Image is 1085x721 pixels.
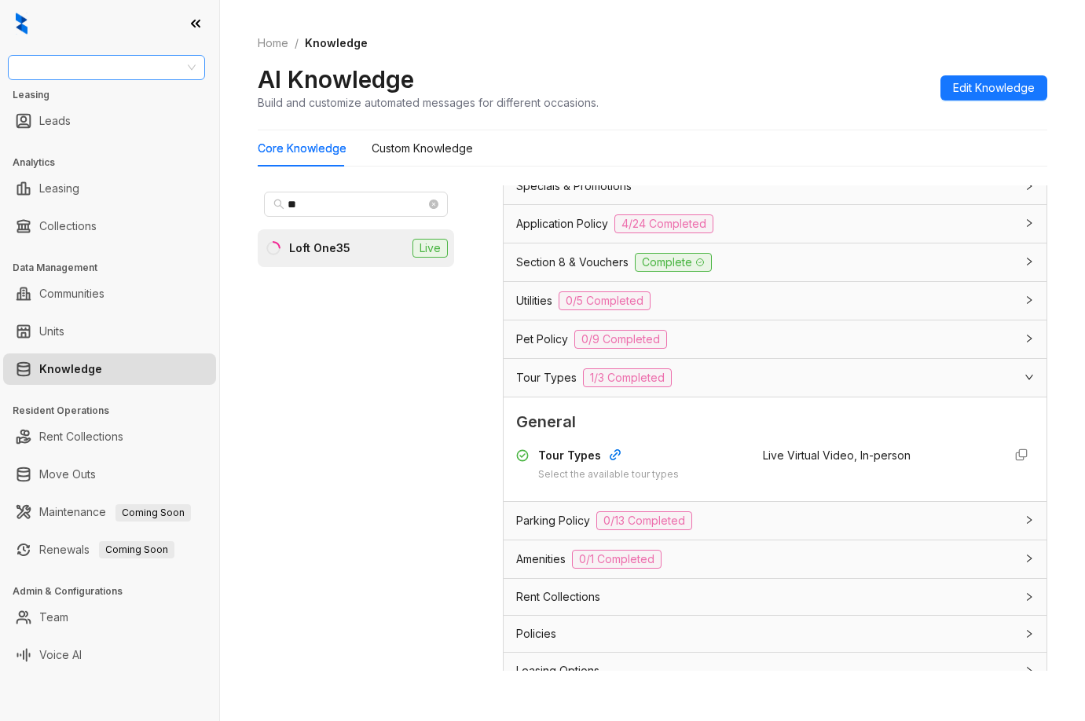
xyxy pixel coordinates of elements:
[504,359,1047,397] div: Tour Types1/3 Completed
[1025,372,1034,382] span: expanded
[1025,554,1034,563] span: collapsed
[13,404,219,418] h3: Resident Operations
[504,616,1047,652] div: Policies
[538,447,679,467] div: Tour Types
[1025,295,1034,305] span: collapsed
[39,210,97,242] a: Collections
[39,173,79,204] a: Leasing
[635,253,712,272] span: Complete
[3,459,216,490] li: Move Outs
[516,662,599,679] span: Leasing Options
[516,410,1034,434] span: General
[516,215,608,232] span: Application Policy
[504,653,1047,689] div: Leasing Options
[39,534,174,565] a: RenewalsComing Soon
[504,540,1047,578] div: Amenities0/1 Completed
[504,320,1047,358] div: Pet Policy0/9 Completed
[258,94,599,111] div: Build and customize automated messages for different occasions.
[372,140,473,157] div: Custom Knowledge
[255,35,291,52] a: Home
[3,534,216,565] li: Renewals
[13,88,219,102] h3: Leasing
[3,316,216,347] li: Units
[516,551,566,568] span: Amenities
[3,496,216,528] li: Maintenance
[504,282,1047,320] div: Utilities0/5 Completed
[574,330,667,349] span: 0/9 Completed
[516,369,577,386] span: Tour Types
[13,156,219,170] h3: Analytics
[16,13,27,35] img: logo
[516,625,556,642] span: Policies
[429,199,438,209] span: close-circle
[39,316,64,347] a: Units
[516,292,552,309] span: Utilities
[3,105,216,137] li: Leads
[516,254,629,271] span: Section 8 & Vouchers
[258,140,346,157] div: Core Knowledge
[305,36,368,49] span: Knowledge
[412,239,448,258] span: Live
[258,64,414,94] h2: AI Knowledge
[1025,181,1034,191] span: collapsed
[504,579,1047,615] div: Rent Collections
[596,511,692,530] span: 0/13 Completed
[1025,334,1034,343] span: collapsed
[516,178,632,195] span: Specials & Promotions
[1025,218,1034,228] span: collapsed
[559,291,651,310] span: 0/5 Completed
[13,584,219,598] h3: Admin & Configurations
[583,368,672,387] span: 1/3 Completed
[99,541,174,558] span: Coming Soon
[39,602,68,633] a: Team
[13,261,219,275] h3: Data Management
[504,205,1047,243] div: Application Policy4/24 Completed
[1025,666,1034,675] span: collapsed
[504,168,1047,204] div: Specials & Promotions
[516,331,568,348] span: Pet Policy
[39,105,71,137] a: Leads
[39,421,123,452] a: Rent Collections
[516,512,590,529] span: Parking Policy
[516,588,600,606] span: Rent Collections
[614,214,713,233] span: 4/24 Completed
[3,421,216,452] li: Rent Collections
[289,240,350,257] div: Loft One35
[3,602,216,633] li: Team
[3,353,216,385] li: Knowledge
[572,550,662,569] span: 0/1 Completed
[39,353,102,385] a: Knowledge
[3,278,216,309] li: Communities
[1025,592,1034,602] span: collapsed
[39,278,104,309] a: Communities
[3,173,216,204] li: Leasing
[1025,629,1034,639] span: collapsed
[295,35,299,52] li: /
[953,79,1035,97] span: Edit Knowledge
[39,639,82,671] a: Voice AI
[940,75,1047,101] button: Edit Knowledge
[504,243,1047,281] div: Section 8 & VouchersComplete
[39,459,96,490] a: Move Outs
[504,502,1047,540] div: Parking Policy0/13 Completed
[1025,515,1034,525] span: collapsed
[3,639,216,671] li: Voice AI
[273,199,284,210] span: search
[538,467,679,482] div: Select the available tour types
[3,210,216,242] li: Collections
[763,448,911,462] span: Live Virtual Video, In-person
[1025,257,1034,266] span: collapsed
[115,504,191,522] span: Coming Soon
